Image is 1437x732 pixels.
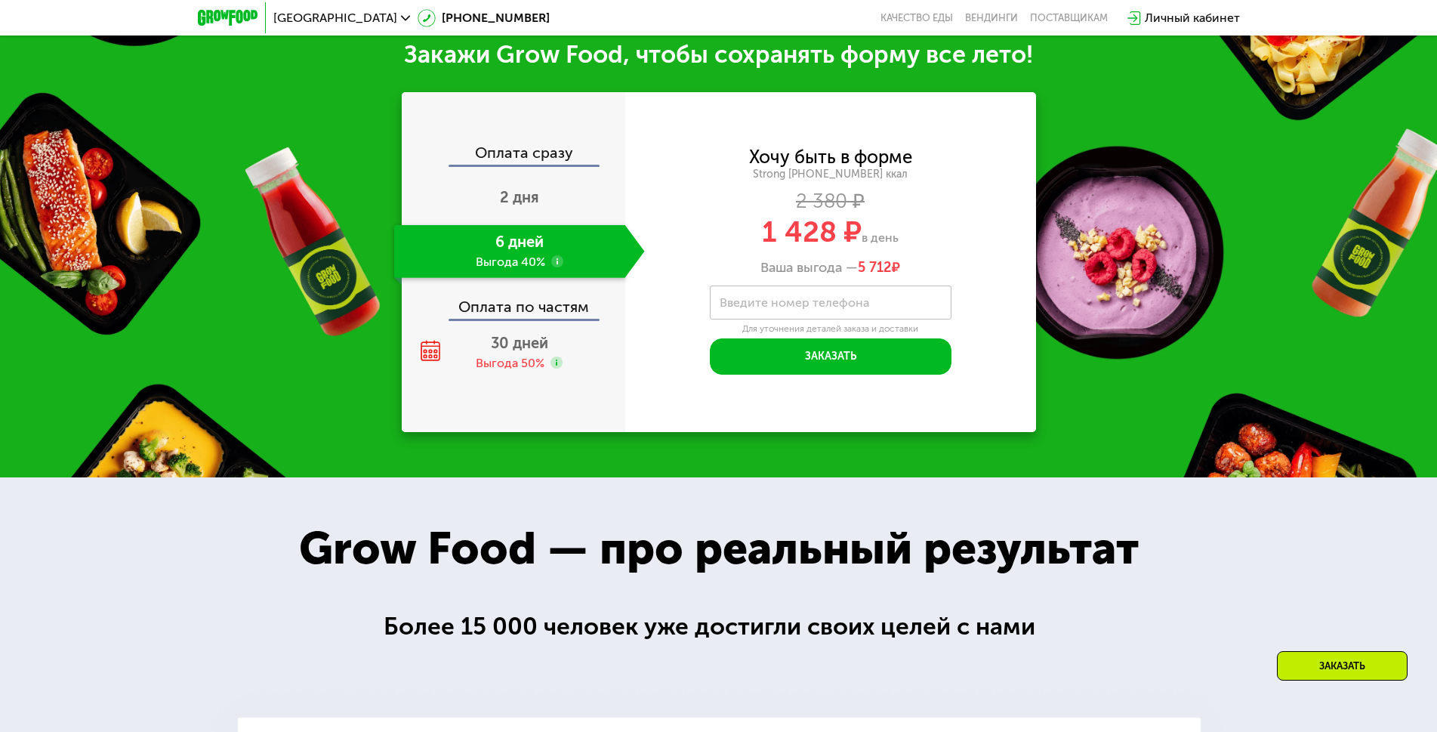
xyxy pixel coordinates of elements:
div: Оплата сразу [403,145,625,165]
div: Выгода 50% [476,355,544,372]
span: в день [862,230,899,245]
div: Ваша выгода — [625,260,1036,276]
a: Вендинги [965,12,1018,24]
div: поставщикам [1030,12,1108,24]
div: Strong [PHONE_NUMBER] ккал [625,168,1036,181]
div: 2 380 ₽ [625,193,1036,210]
div: Более 15 000 человек уже достигли своих целей с нами [384,608,1054,645]
a: Качество еды [880,12,953,24]
div: Заказать [1277,651,1408,681]
span: ₽ [858,260,900,276]
a: [PHONE_NUMBER] [418,9,550,27]
span: 2 дня [500,188,539,206]
span: [GEOGRAPHIC_DATA] [273,12,397,24]
div: Для уточнения деталей заказа и доставки [710,323,951,335]
div: Grow Food — про реальный результат [266,514,1171,582]
div: Оплата по частям [403,284,625,319]
label: Введите номер телефона [720,298,869,307]
span: 1 428 ₽ [762,215,862,249]
button: Заказать [710,338,951,375]
div: Личный кабинет [1145,9,1240,27]
div: Хочу быть в форме [749,149,912,165]
span: 5 712 [858,259,892,276]
span: 30 дней [491,334,548,352]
